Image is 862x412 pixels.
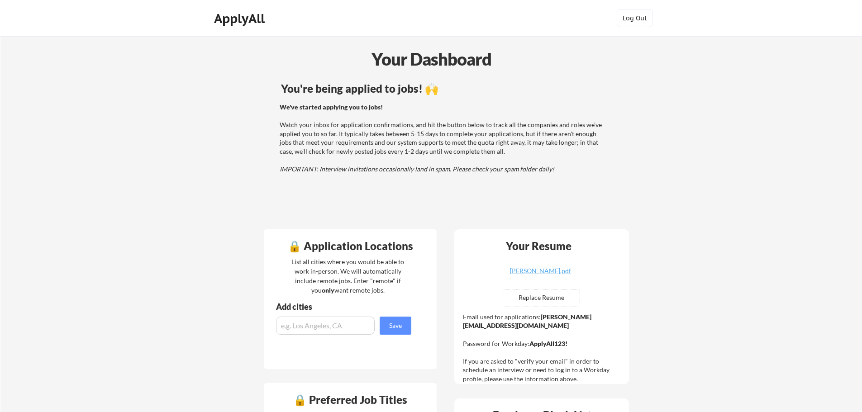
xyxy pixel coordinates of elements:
[276,317,375,335] input: e.g. Los Angeles, CA
[463,313,591,330] strong: [PERSON_NAME][EMAIL_ADDRESS][DOMAIN_NAME]
[280,103,383,111] strong: We've started applying you to jobs!
[463,313,623,384] div: Email used for applications: Password for Workday: If you are asked to "verify your email" in ord...
[266,241,434,251] div: 🔒 Application Locations
[281,83,607,94] div: You're being applied to jobs! 🙌
[322,286,334,294] strong: only
[1,46,862,72] div: Your Dashboard
[529,340,567,347] strong: ApplyAll123!
[276,303,414,311] div: Add cities
[486,268,594,282] a: [PERSON_NAME].pdf
[280,103,606,174] div: Watch your inbox for application confirmations, and hit the button below to track all the compani...
[486,268,594,274] div: [PERSON_NAME].pdf
[266,394,434,405] div: 🔒 Preferred Job Titles
[214,11,267,26] div: ApplyAll
[280,165,554,173] em: IMPORTANT: Interview invitations occasionally land in spam. Please check your spam folder daily!
[380,317,411,335] button: Save
[617,9,653,27] button: Log Out
[286,257,410,295] div: List all cities where you would be able to work in-person. We will automatically include remote j...
[494,241,583,251] div: Your Resume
